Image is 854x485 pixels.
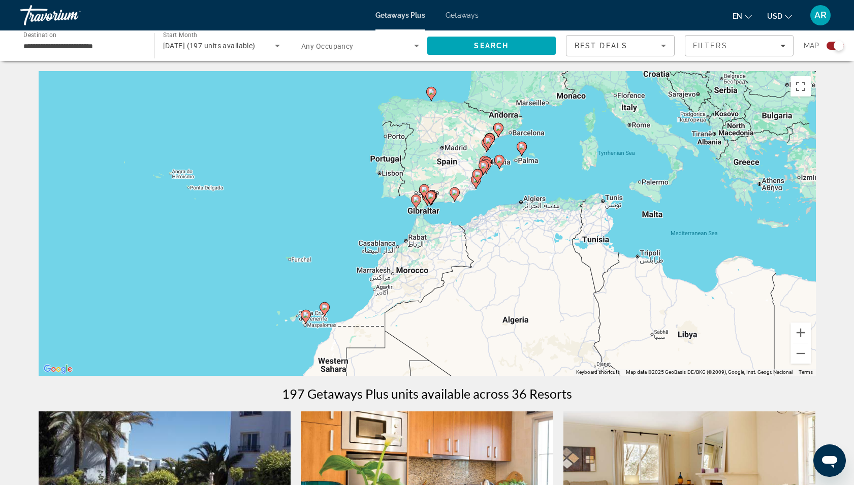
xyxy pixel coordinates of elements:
[693,42,728,50] span: Filters
[626,369,793,375] span: Map data ©2025 GeoBasis-DE/BKG (©2009), Google, Inst. Geogr. Nacional
[375,11,425,19] a: Getaways Plus
[813,444,846,477] iframe: Button to launch messaging window
[790,343,811,364] button: Zoom out
[41,363,75,376] a: Open this area in Google Maps (opens a new window)
[804,39,819,53] span: Map
[767,12,782,20] span: USD
[163,42,256,50] span: [DATE] (197 units available)
[301,42,354,50] span: Any Occupancy
[23,31,56,38] span: Destination
[575,40,666,52] mat-select: Sort by
[733,12,742,20] span: en
[446,11,479,19] a: Getaways
[23,40,141,52] input: Select destination
[790,322,811,343] button: Zoom in
[282,386,572,401] h1: 197 Getaways Plus units available across 36 Resorts
[799,369,813,375] a: Terms (opens in new tab)
[767,9,792,23] button: Change currency
[790,76,811,96] button: Toggle fullscreen view
[807,5,834,26] button: User Menu
[814,10,827,20] span: AR
[163,31,197,39] span: Start Month
[41,363,75,376] img: Google
[576,369,620,376] button: Keyboard shortcuts
[474,42,509,50] span: Search
[20,2,122,28] a: Travorium
[733,9,752,23] button: Change language
[575,42,627,50] span: Best Deals
[427,37,556,55] button: Search
[685,35,794,56] button: Filters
